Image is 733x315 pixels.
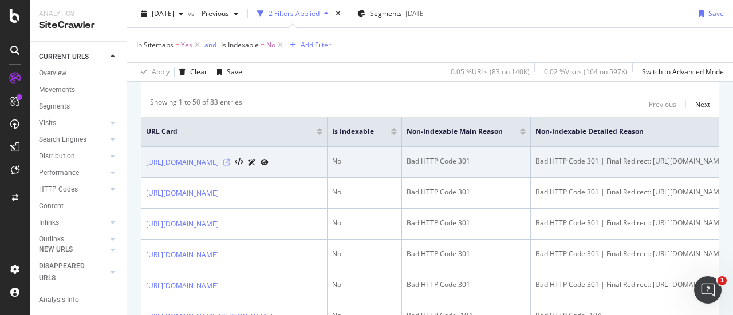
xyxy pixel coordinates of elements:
span: Previous [197,9,229,18]
div: No [332,156,397,166]
span: Non-Indexable Detailed Reason [535,126,703,137]
button: Previous [197,5,243,23]
div: NEW URLS [39,244,73,256]
button: 2 Filters Applied [253,5,333,23]
div: Bad HTTP Code 301 | Final Redirect: [URL][DOMAIN_NAME] [535,156,726,166]
div: Search Engines [39,134,86,146]
div: Content [39,200,64,212]
a: [URL][DOMAIN_NAME] [146,188,219,199]
div: times [333,8,343,19]
span: URL Card [146,126,314,137]
a: Visit Online Page [223,159,230,166]
div: [DATE] [405,9,426,18]
div: No [332,218,397,228]
button: Next [695,97,710,111]
div: Apply [152,67,170,77]
div: Bad HTTP Code 301 [407,187,526,197]
span: 2025 Aug. 18th [152,9,174,18]
a: Outlinks [39,233,107,245]
a: Performance [39,167,107,179]
div: Analysis Info [39,294,79,306]
div: SiteCrawler [39,19,117,32]
a: Movements [39,84,119,96]
div: Overview [39,67,66,79]
div: CURRENT URLS [39,51,89,63]
button: Save [212,63,242,81]
span: 1 [718,276,727,285]
a: NEW URLS [39,244,107,256]
div: Bad HTTP Code 301 | Final Redirect: [URL][DOMAIN_NAME] [535,218,726,228]
div: 0.05 % URLs ( 83 on 140K ) [451,67,530,77]
div: Save [708,9,724,18]
span: No [266,37,275,53]
button: and [204,39,216,50]
div: Bad HTTP Code 301 [407,249,526,259]
div: Inlinks [39,217,59,229]
button: Save [694,5,724,23]
div: DISAPPEARED URLS [39,260,97,284]
div: 0.02 % Visits ( 164 on 597K ) [544,67,628,77]
div: Outlinks [39,233,64,245]
div: HTTP Codes [39,184,78,196]
a: Inlinks [39,217,107,229]
button: Segments[DATE] [353,5,431,23]
div: No [332,187,397,197]
div: Previous [649,99,676,109]
span: = [175,40,179,50]
button: Add Filter [285,38,331,52]
iframe: Intercom live chat [694,276,722,304]
a: URL Inspection [261,156,269,168]
div: Clear [190,67,207,77]
a: [URL][DOMAIN_NAME] [146,280,219,292]
a: Search Engines [39,134,107,146]
span: Segments [370,9,402,18]
span: = [261,40,265,50]
div: No [332,249,397,259]
button: View HTML Source [235,158,243,166]
span: vs [188,9,197,18]
button: Switch to Advanced Mode [637,63,724,81]
a: Overview [39,67,119,79]
div: Bad HTTP Code 301 [407,218,526,228]
button: Apply [136,63,170,81]
div: Bad HTTP Code 301 | Final Redirect: [URL][DOMAIN_NAME] [535,187,726,197]
a: Analysis Info [39,294,119,306]
span: Is Indexable [332,126,374,137]
button: [DATE] [136,5,188,23]
a: [URL][DOMAIN_NAME] [146,218,219,230]
span: In Sitemaps [136,40,174,50]
a: [URL][DOMAIN_NAME] [146,157,219,168]
a: Segments [39,101,119,113]
a: Distribution [39,150,107,162]
button: Clear [175,63,207,81]
div: Visits [39,117,56,129]
div: Switch to Advanced Mode [642,67,724,77]
span: Is Indexable [221,40,259,50]
div: Movements [39,84,75,96]
div: Segments [39,101,70,113]
a: AI Url Details [248,156,256,168]
div: No [332,280,397,290]
button: Previous [649,97,676,111]
div: Add Filter [301,40,331,50]
div: Save [227,67,242,77]
div: Distribution [39,150,75,162]
a: [URL][DOMAIN_NAME] [146,249,219,261]
div: and [204,40,216,50]
div: 2 Filters Applied [269,9,320,18]
a: Visits [39,117,107,129]
a: DISAPPEARED URLS [39,260,107,284]
div: Next [695,99,710,109]
a: Content [39,200,119,212]
span: Non-Indexable Main Reason [407,126,503,137]
div: Performance [39,167,79,179]
div: Analytics [39,9,117,19]
div: Bad HTTP Code 301 [407,280,526,290]
span: Yes [181,37,192,53]
div: Showing 1 to 50 of 83 entries [150,97,242,111]
div: Bad HTTP Code 301 | Final Redirect: [URL][DOMAIN_NAME] [535,280,726,290]
div: Bad HTTP Code 301 | Final Redirect: [URL][DOMAIN_NAME] [535,249,726,259]
div: Bad HTTP Code 301 [407,156,526,166]
a: HTTP Codes [39,184,107,196]
a: CURRENT URLS [39,51,107,63]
